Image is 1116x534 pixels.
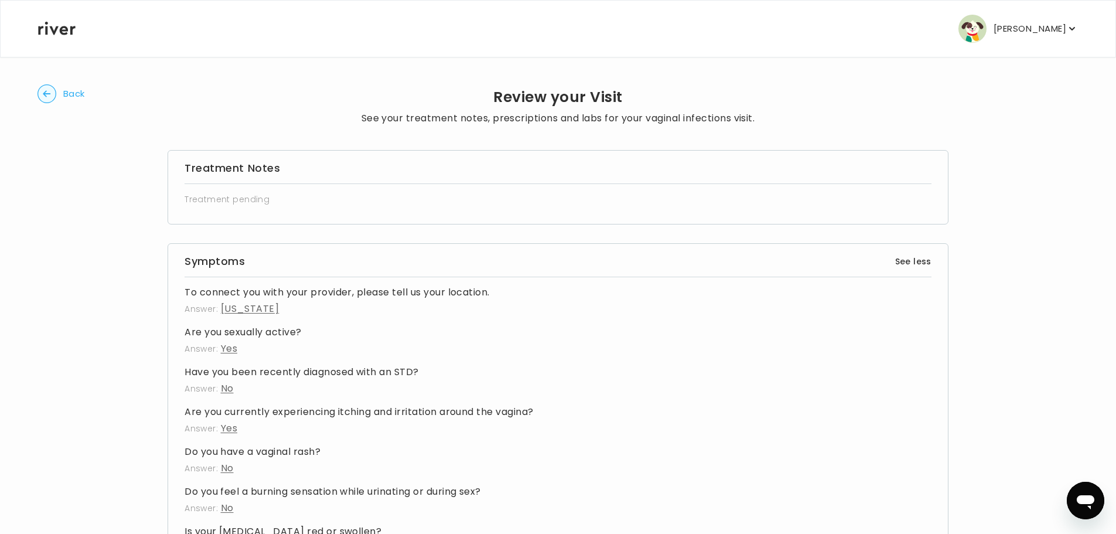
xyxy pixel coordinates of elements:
h4: Are you currently experiencing itching and irritation around the vagina? [185,404,931,420]
span: Answer: [185,462,218,474]
span: No [221,461,234,475]
iframe: Button to launch messaging window [1067,482,1104,519]
h4: Have you been recently diagnosed with an STD? [185,364,931,380]
span: No [221,501,234,515]
p: See your treatment notes, prescriptions and labs for your vaginal infections visit. [361,110,755,127]
span: No [221,382,234,395]
span: Answer: [185,343,218,355]
img: user avatar [958,15,987,43]
span: Answer: [185,383,218,394]
h2: Review your Visit [361,89,755,106]
h4: To connect you with your provider, please tell us your location. [185,284,931,301]
h4: Do you have a vaginal rash? [185,444,931,460]
span: Answer: [185,303,218,315]
h3: Treatment Notes [185,160,931,176]
h4: Are you sexually active? [185,324,931,341]
span: Answer: [185,502,218,514]
button: Back [37,84,85,103]
button: See less [895,254,931,268]
span: Yes [221,421,237,435]
h4: Do you feel a burning sensation while urinating or during sex? [185,484,931,500]
span: [US_STATE] [221,302,279,315]
span: Treatment pending [185,193,281,205]
button: user avatar[PERSON_NAME] [958,15,1078,43]
span: Answer: [185,423,218,434]
span: Back [63,86,85,102]
span: Yes [221,342,237,355]
p: [PERSON_NAME] [994,21,1066,37]
h3: Symptoms [185,253,245,270]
